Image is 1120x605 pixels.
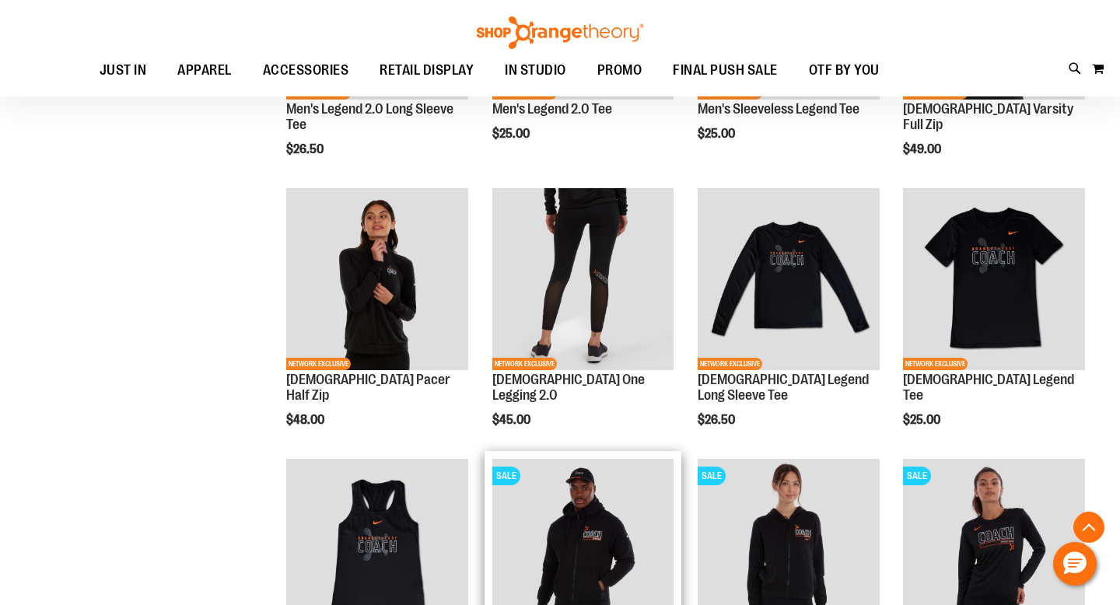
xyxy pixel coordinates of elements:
a: APPAREL [162,53,247,89]
a: OTF Ladies Coach FA23 One Legging 2.0 - Black primary imageNETWORK EXCLUSIVE [492,188,674,372]
a: PROMO [582,53,658,89]
span: RETAIL DISPLAY [380,53,474,88]
img: OTF Ladies Coach FA23 Pacer Half Zip - Black primary image [286,188,468,370]
span: $48.00 [286,413,327,427]
span: IN STUDIO [505,53,566,88]
span: ACCESSORIES [263,53,349,88]
a: IN STUDIO [489,53,582,88]
a: OTF BY YOU [793,53,895,89]
a: ACCESSORIES [247,53,365,89]
a: Men's Sleeveless Legend Tee [698,101,859,117]
span: $25.00 [903,413,943,427]
a: OTF Ladies Coach FA23 Legend LS Tee - Black primary imageNETWORK EXCLUSIVE [698,188,880,372]
span: NETWORK EXCLUSIVE [903,358,968,370]
img: Shop Orangetheory [474,16,646,49]
a: OTF Ladies Coach FA23 Legend SS Tee - Black primary imageNETWORK EXCLUSIVE [903,188,1085,372]
span: $25.00 [492,127,532,141]
img: OTF Ladies Coach FA23 One Legging 2.0 - Black primary image [492,188,674,370]
a: [DEMOGRAPHIC_DATA] Legend Long Sleeve Tee [698,372,869,403]
span: $25.00 [698,127,737,141]
a: [DEMOGRAPHIC_DATA] Legend Tee [903,372,1074,403]
span: $49.00 [903,142,943,156]
a: Men's Legend 2.0 Tee [492,101,612,117]
a: [DEMOGRAPHIC_DATA] One Legging 2.0 [492,372,645,403]
span: SALE [698,467,726,485]
span: APPAREL [177,53,232,88]
img: OTF Ladies Coach FA23 Legend SS Tee - Black primary image [903,188,1085,370]
button: Hello, have a question? Let’s chat. [1053,542,1097,586]
span: NETWORK EXCLUSIVE [286,358,351,370]
button: Back To Top [1073,512,1104,543]
span: PROMO [597,53,642,88]
span: NETWORK EXCLUSIVE [492,358,557,370]
a: OTF Ladies Coach FA23 Pacer Half Zip - Black primary imageNETWORK EXCLUSIVE [286,188,468,372]
span: $26.50 [286,142,326,156]
div: product [895,180,1093,466]
span: JUST IN [100,53,147,88]
div: product [278,180,476,466]
a: [DEMOGRAPHIC_DATA] Pacer Half Zip [286,372,450,403]
a: JUST IN [84,53,163,89]
span: SALE [903,467,931,485]
span: FINAL PUSH SALE [673,53,778,88]
span: $45.00 [492,413,533,427]
span: OTF BY YOU [809,53,880,88]
div: product [485,180,682,466]
a: RETAIL DISPLAY [364,53,489,89]
a: [DEMOGRAPHIC_DATA] Varsity Full Zip [903,101,1073,132]
span: SALE [492,467,520,485]
img: OTF Ladies Coach FA23 Legend LS Tee - Black primary image [698,188,880,370]
div: product [690,180,887,466]
span: $26.50 [698,413,737,427]
a: FINAL PUSH SALE [657,53,793,89]
span: NETWORK EXCLUSIVE [698,358,762,370]
a: Men's Legend 2.0 Long Sleeve Tee [286,101,453,132]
